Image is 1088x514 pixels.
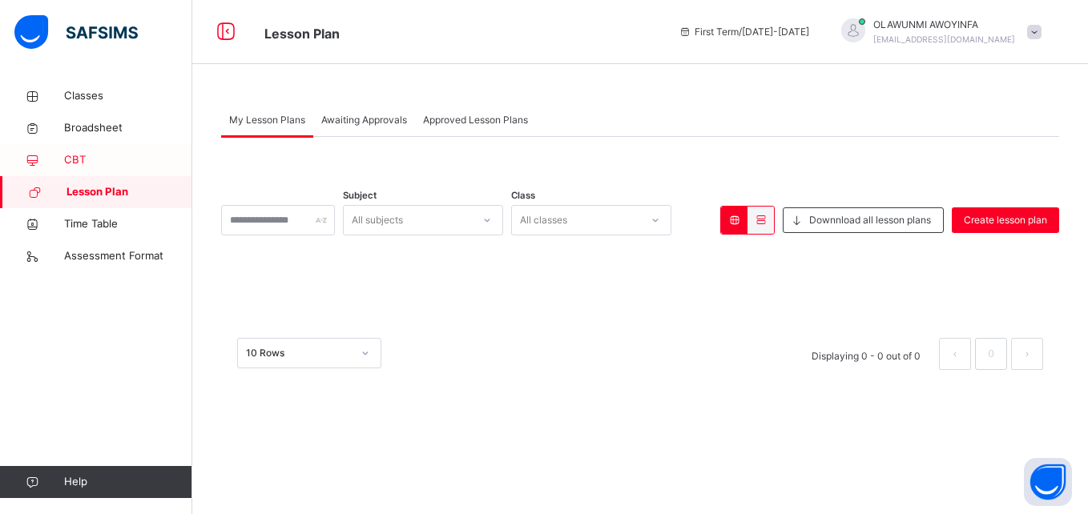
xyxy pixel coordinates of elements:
span: My Lesson Plans [229,113,305,127]
span: Lesson Plan [264,26,340,42]
span: Classes [64,88,192,104]
span: Subject [343,189,377,203]
span: Awaiting Approvals [321,113,407,127]
span: CBT [64,152,192,168]
span: Create lesson plan [964,213,1047,227]
div: All subjects [352,205,403,235]
span: Broadsheet [64,120,192,136]
span: Lesson Plan [66,184,192,200]
a: 0 [983,343,998,364]
span: [EMAIL_ADDRESS][DOMAIN_NAME] [873,34,1015,44]
span: Time Table [64,216,192,232]
span: Downnload all lesson plans [809,213,931,227]
span: Approved Lesson Plans [423,113,528,127]
div: OLAWUNMIAWOYINFA [825,18,1050,46]
span: session/term information [679,25,809,39]
li: 上一页 [939,338,971,370]
div: All classes [520,205,567,235]
button: prev page [939,338,971,370]
button: next page [1011,338,1043,370]
li: 0 [975,338,1007,370]
span: OLAWUNMI AWOYINFA [873,18,1015,32]
li: Displaying 0 - 0 out of 0 [800,338,933,370]
li: 下一页 [1011,338,1043,370]
span: Assessment Format [64,248,192,264]
button: Open asap [1024,458,1072,506]
div: 10 Rows [246,346,352,360]
span: Class [511,189,535,203]
span: Help [64,474,191,490]
img: safsims [14,15,138,49]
